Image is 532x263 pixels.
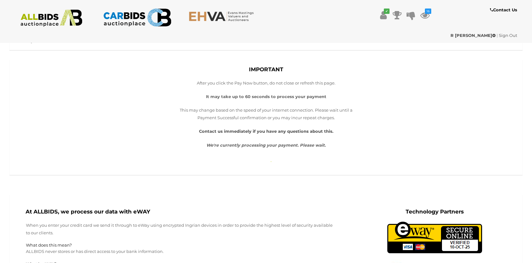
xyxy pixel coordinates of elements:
b: IMPORTANT [249,66,283,73]
img: eWAY Payment Gateway [387,222,482,253]
a: 16 [420,9,430,21]
h5: What does this mean? [26,243,337,247]
a: Sign Out [499,33,517,38]
a: ✔ [378,9,388,21]
strong: It may take up to 60 seconds to process your payment [206,94,326,99]
strong: R [PERSON_NAME] [450,33,496,38]
p: This may change based on the speed of your internet connection. Please wait until a Payment Succe... [179,107,353,121]
p: After you click the Pay Now button, do not close or refresh this page. [179,79,353,87]
img: CARBIDS.com.au [103,6,172,29]
img: EHVA.com.au [189,11,257,21]
b: Contact Us [490,7,517,12]
b: Payment Method [17,37,72,43]
a: Contact Us [490,6,519,14]
img: ALLBIDS.com.au [17,9,86,27]
a: Contact us immediately if you have any questions about this. [199,129,333,134]
i: ✔ [384,9,390,14]
i: We're currently processing your payment. Please wait. [206,143,326,148]
a: R [PERSON_NAME] [450,33,497,38]
p: When you enter your credit card we send it through to eWay using encrypted Ingrian devices in ord... [26,222,337,237]
b: At ALLBIDS, we process our data with eWAY [26,208,150,215]
span: | [497,33,498,38]
b: Technology Partners [406,208,464,215]
p: ALLBIDS never stores or has direct access to your bank information. [26,248,337,255]
i: 16 [425,9,431,14]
